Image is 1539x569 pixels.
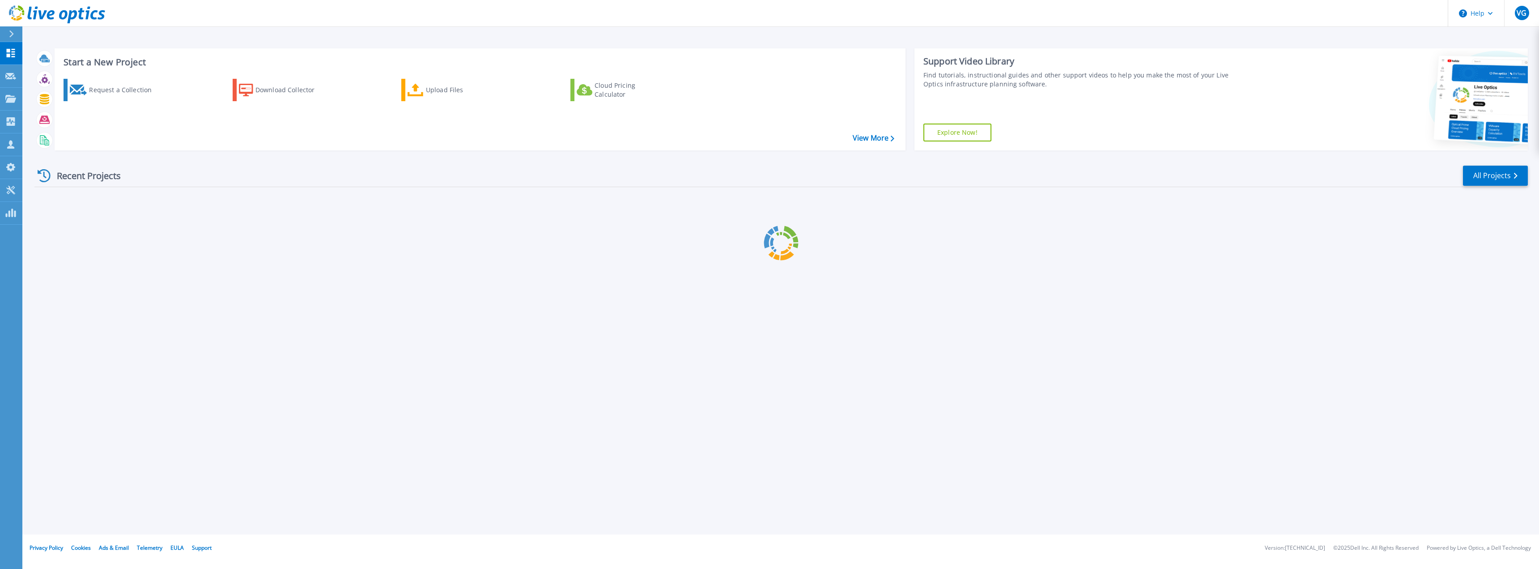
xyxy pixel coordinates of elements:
[923,71,1244,89] div: Find tutorials, instructional guides and other support videos to help you make the most of your L...
[192,544,212,552] a: Support
[923,56,1244,67] div: Support Video Library
[401,79,501,101] a: Upload Files
[64,57,894,67] h3: Start a New Project
[923,124,991,141] a: Explore Now!
[89,81,161,99] div: Request a Collection
[170,544,184,552] a: EULA
[595,81,666,99] div: Cloud Pricing Calculator
[233,79,332,101] a: Download Collector
[1333,545,1419,551] li: © 2025 Dell Inc. All Rights Reserved
[1427,545,1531,551] li: Powered by Live Optics, a Dell Technology
[426,81,497,99] div: Upload Files
[64,79,163,101] a: Request a Collection
[853,134,894,142] a: View More
[1265,545,1325,551] li: Version: [TECHNICAL_ID]
[570,79,670,101] a: Cloud Pricing Calculator
[71,544,91,552] a: Cookies
[34,165,133,187] div: Recent Projects
[1517,9,1526,17] span: VG
[30,544,63,552] a: Privacy Policy
[255,81,327,99] div: Download Collector
[99,544,129,552] a: Ads & Email
[137,544,162,552] a: Telemetry
[1463,166,1528,186] a: All Projects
